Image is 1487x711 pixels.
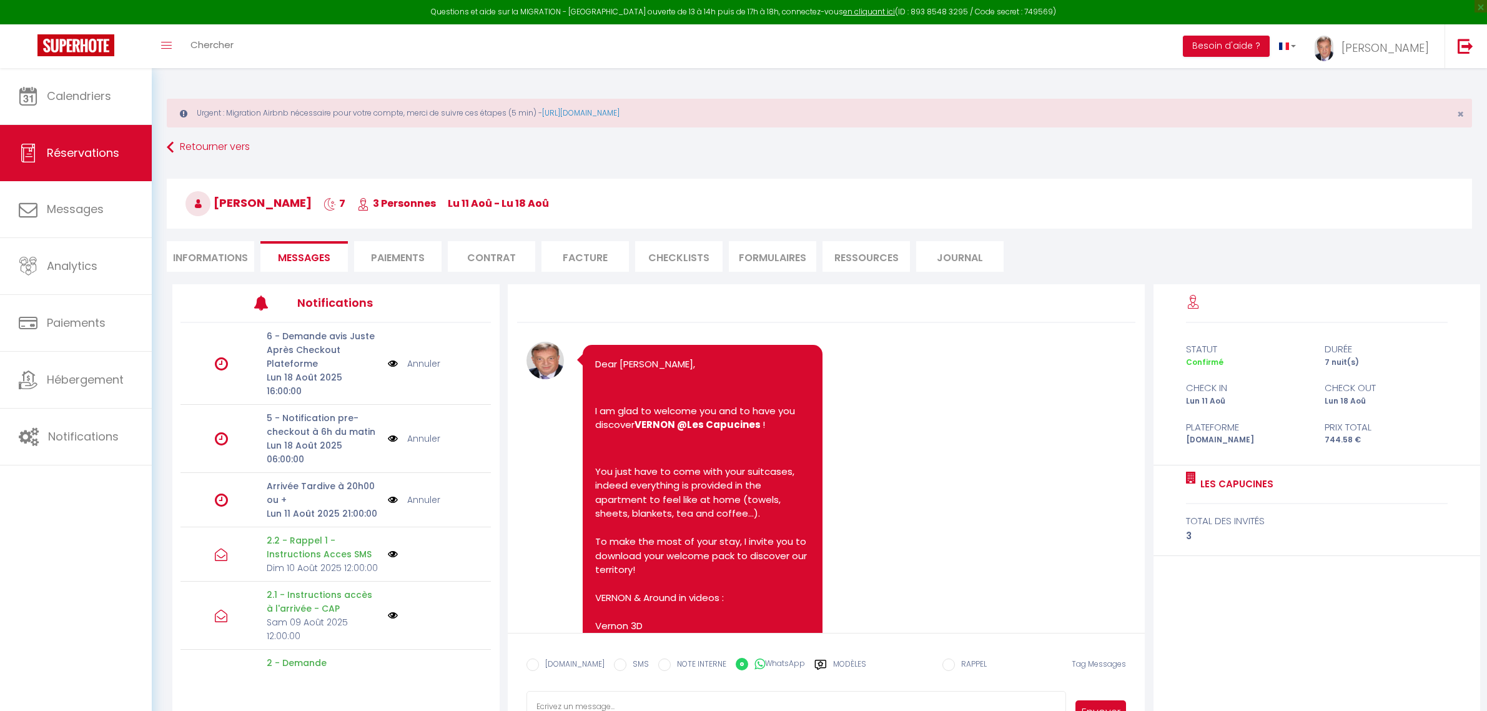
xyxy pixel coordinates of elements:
span: 7 [324,196,345,211]
h3: Notifications [297,289,427,317]
label: WhatsApp [748,658,805,672]
img: NO IMAGE [388,432,398,445]
span: Tag Messages [1072,659,1126,669]
span: Hébergement [47,372,124,387]
div: statut [1178,342,1317,357]
button: Besoin d'aide ? [1183,36,1270,57]
img: NO IMAGE [388,493,398,507]
p: 5 - Notification pre-checkout à 6h du matin [267,411,380,439]
div: total des invités [1186,514,1448,529]
div: [DOMAIN_NAME] [1178,434,1317,446]
div: 744.58 € [1317,434,1456,446]
li: Ressources [823,241,910,272]
span: Chercher [190,38,234,51]
a: Les Capucines [1196,477,1273,492]
span: Messages [47,201,104,217]
span: Analytics [47,258,97,274]
strong: VERNON @ [635,418,763,431]
p: I am glad to welcome you and to have you discover ! [595,404,810,432]
li: Informations [167,241,254,272]
p: 6 - Demande avis Juste Après Checkout Plateforme [267,329,380,370]
div: Prix total [1317,420,1456,435]
span: lu 11 Aoû - lu 18 Aoû [448,196,549,211]
li: Facture [541,241,629,272]
a: Annuler [407,357,440,370]
a: Annuler [407,432,440,445]
b: Les Capucines [687,418,761,431]
img: NO IMAGE [388,610,398,620]
iframe: LiveChat chat widget [1435,659,1487,711]
span: 3 Personnes [357,196,436,211]
img: NO IMAGE [388,549,398,559]
div: durée [1317,342,1456,357]
a: Retourner vers [167,136,1472,159]
li: Contrat [448,241,535,272]
label: [DOMAIN_NAME] [539,659,605,672]
p: Lun 18 Août 2025 06:00:00 [267,439,380,466]
a: [URL][DOMAIN_NAME] [542,107,620,118]
p: Dim 10 Août 2025 12:00:00 [267,561,380,575]
span: × [1457,106,1464,122]
img: ... [1315,36,1333,61]
p: Arrivée Tardive à 20h00 ou + [267,479,380,507]
p: 2.1 - Instructions accès à l'arrivée - CAP [267,588,380,615]
label: NOTE INTERNE [671,659,726,672]
p: 2 - Demande Confirmation AVANT Checkin [267,656,380,697]
span: Messages [278,251,330,265]
p: Lun 18 Août 2025 16:00:00 [267,370,380,398]
p: 2.2 - Rappel 1 - Instructions Acces SMS [267,534,380,561]
div: Plateforme [1178,420,1317,435]
li: Journal [916,241,1004,272]
a: ... [PERSON_NAME] [1305,24,1445,68]
li: Paiements [354,241,442,272]
div: 3 [1186,529,1448,544]
div: Urgent : Migration Airbnb nécessaire pour votre compte, merci de suivre ces étapes (5 min) - [167,99,1472,127]
img: 16747400506939.JPG [526,342,564,379]
span: Notifications [48,429,119,444]
p: Sam 09 Août 2025 12:00:00 [267,615,380,643]
a: Chercher [181,24,243,68]
p: Lun 11 Août 2025 21:00:00 [267,507,380,520]
li: FORMULAIRES [729,241,816,272]
li: CHECKLISTS [635,241,723,272]
label: Modèles [833,659,866,680]
p: Dear [PERSON_NAME], [595,357,810,372]
span: Paiements [47,315,106,331]
div: check out [1317,380,1456,395]
a: en cliquant ici [843,6,895,17]
span: [PERSON_NAME] [1341,40,1429,56]
div: Lun 11 Aoû [1178,395,1317,407]
img: NO IMAGE [388,357,398,370]
span: Calendriers [47,88,111,104]
div: Lun 18 Aoû [1317,395,1456,407]
img: logout [1458,38,1473,54]
div: 7 nuit(s) [1317,357,1456,369]
div: check in [1178,380,1317,395]
button: Close [1457,109,1464,120]
label: RAPPEL [955,659,987,672]
a: Annuler [407,493,440,507]
img: Super Booking [37,34,114,56]
label: SMS [626,659,649,672]
span: [PERSON_NAME] [185,195,312,211]
span: Réservations [47,145,119,161]
span: Confirmé [1186,357,1223,367]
